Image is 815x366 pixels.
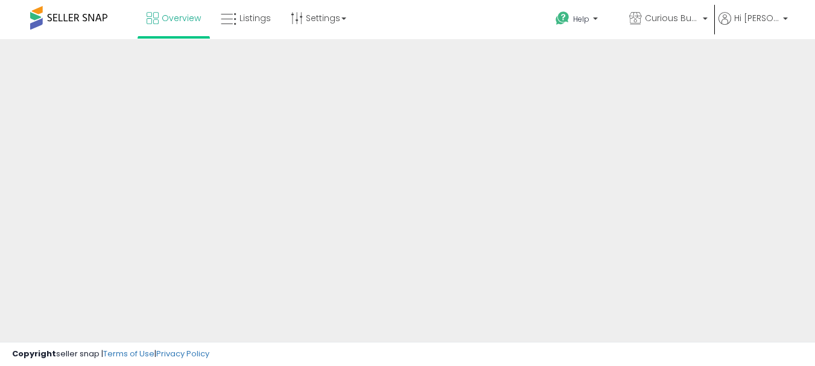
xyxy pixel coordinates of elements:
[734,12,779,24] span: Hi [PERSON_NAME]
[546,2,618,39] a: Help
[573,14,589,24] span: Help
[103,348,154,359] a: Terms of Use
[12,349,209,360] div: seller snap | |
[239,12,271,24] span: Listings
[162,12,201,24] span: Overview
[555,11,570,26] i: Get Help
[645,12,699,24] span: Curious Buy Nature
[12,348,56,359] strong: Copyright
[718,12,788,39] a: Hi [PERSON_NAME]
[156,348,209,359] a: Privacy Policy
